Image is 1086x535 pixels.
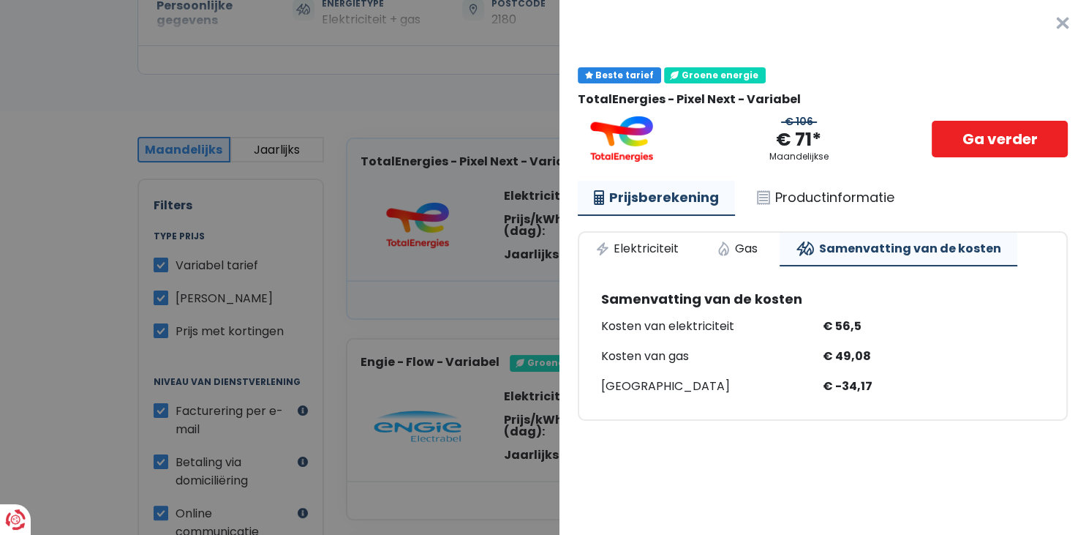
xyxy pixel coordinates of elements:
div: € 106 [781,116,817,128]
div: TotalEnergies - Pixel Next - Variabel [578,92,1068,106]
a: Samenvatting van de kosten [780,233,1017,266]
div: [GEOGRAPHIC_DATA] [601,376,823,397]
a: Gas [701,233,774,265]
div: Kosten van gas [601,346,823,367]
div: € -34,17 [823,376,1044,397]
a: Ga verder [932,121,1068,157]
a: Prijsberekening [578,181,735,216]
a: Elektriciteit [579,233,695,265]
div: € 49,08 [823,346,1044,367]
div: Maandelijkse [769,151,829,162]
div: € 56,5 [823,316,1044,337]
h3: Samenvatting van de kosten [601,291,1044,307]
a: Productinformatie [741,181,910,214]
div: Kosten van elektriciteit [601,316,823,337]
div: Groene energie [664,67,766,83]
img: TotalEnergies [578,116,665,162]
div: € 71* [776,128,821,152]
div: Beste tarief [578,67,661,83]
